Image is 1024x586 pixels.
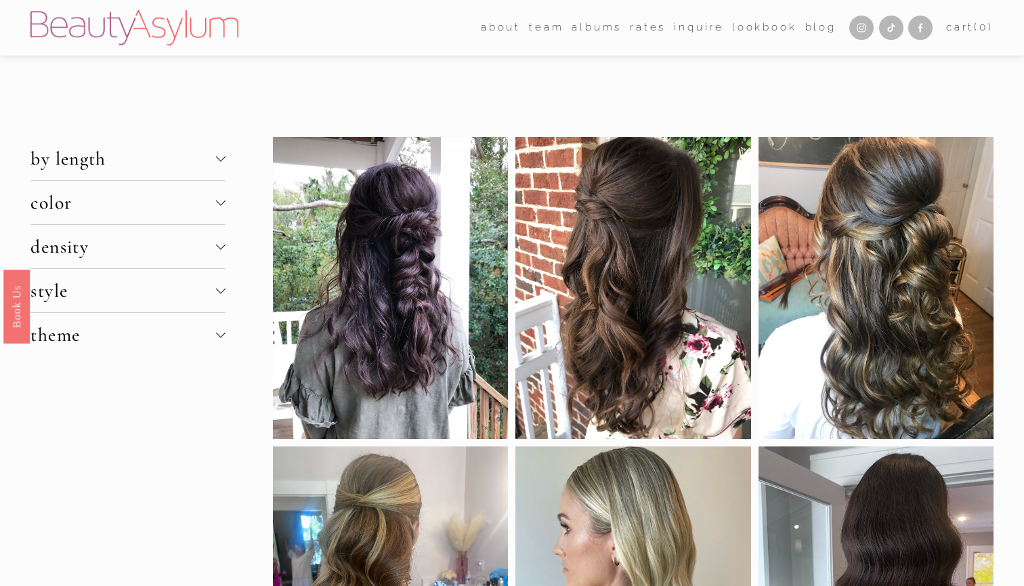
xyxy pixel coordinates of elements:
[529,18,563,37] span: team
[30,137,225,180] button: by length
[732,18,796,38] a: Lookbook
[481,18,521,37] span: about
[572,18,622,38] a: albums
[630,18,666,38] a: Rates
[849,16,874,40] a: Instagram
[30,235,215,258] span: density
[30,279,215,302] span: style
[30,191,215,214] span: color
[30,323,215,346] span: theme
[30,10,238,45] img: Beauty Asylum | Bridal Hair &amp; Makeup Charlotte &amp; Atlanta
[30,313,225,356] button: theme
[946,18,994,37] a: 0 items in cart
[30,269,225,312] button: style
[974,21,993,33] span: ( )
[908,16,933,40] a: Facebook
[979,21,988,33] span: 0
[481,18,521,38] a: folder dropdown
[805,18,836,38] a: Blog
[529,18,563,38] a: folder dropdown
[30,225,225,268] button: density
[30,181,225,224] button: color
[879,16,903,40] a: TikTok
[3,269,30,343] a: Book Us
[30,147,215,170] span: by length
[674,18,724,38] a: Inquire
